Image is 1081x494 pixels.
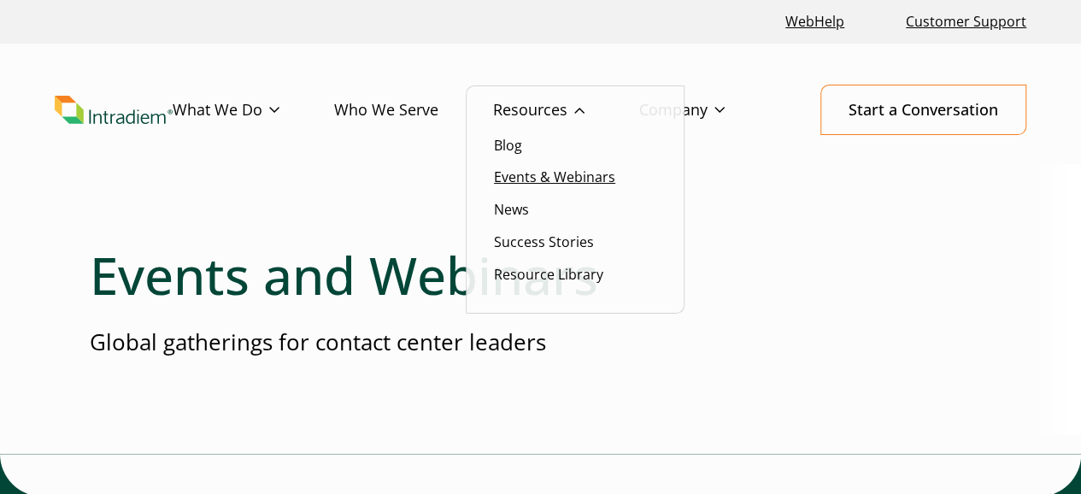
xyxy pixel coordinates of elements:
[494,200,529,219] a: News
[494,136,522,155] a: Blog
[55,96,173,125] a: Link to homepage of Intradiem
[494,232,594,251] a: Success Stories
[173,85,334,135] a: What We Do
[494,168,615,186] a: Events & Webinars
[820,85,1026,135] a: Start a Conversation
[334,85,493,135] a: Who We Serve
[55,96,173,125] img: Intradiem
[90,244,991,306] h1: Events and Webinars
[778,3,851,40] a: Link opens in a new window
[899,3,1033,40] a: Customer Support
[639,85,779,135] a: Company
[493,85,639,135] a: Resources
[494,265,603,284] a: Resource Library
[90,326,991,358] p: Global gatherings for contact center leaders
